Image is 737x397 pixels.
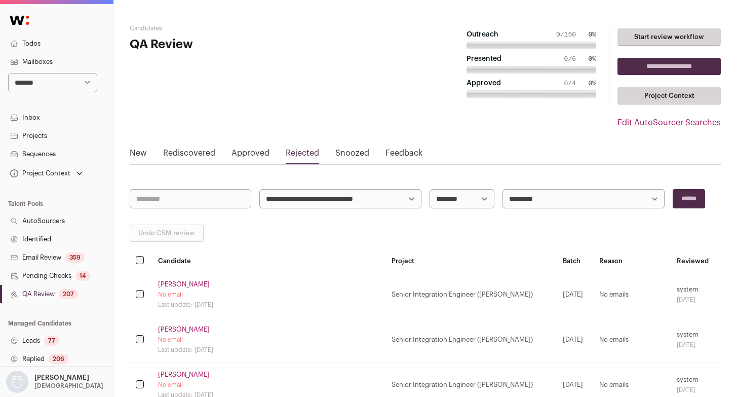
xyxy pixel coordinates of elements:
[59,289,78,299] div: 207
[130,147,147,163] a: New
[158,291,379,299] div: No email
[34,374,89,382] p: [PERSON_NAME]
[385,250,557,272] th: Project
[130,37,327,53] h1: QA Review
[557,272,593,317] td: [DATE]
[593,272,671,317] td: No emails
[335,147,369,163] a: Snoozed
[75,271,90,281] div: 14
[158,336,379,344] div: No email
[454,24,609,106] button: Outreach 0/150 0% Presented 0/6 0% Approved 0/4 0%
[557,317,593,363] td: [DATE]
[385,272,557,317] td: Senior Integration Engineer ([PERSON_NAME])
[65,252,85,263] div: 359
[158,371,210,379] a: [PERSON_NAME]
[617,28,721,46] a: Start review workflow
[677,341,715,349] div: [DATE]
[593,317,671,363] td: No emails
[158,381,379,389] div: No email
[677,296,715,304] div: [DATE]
[34,382,103,390] p: [DEMOGRAPHIC_DATA]
[163,147,215,163] a: Rediscovered
[8,166,85,181] button: Open dropdown
[617,117,721,129] a: Edit AutoSourcer Searches
[4,371,105,393] button: Open dropdown
[44,336,59,346] div: 77
[671,250,721,272] th: Reviewed
[617,87,721,104] a: Project Context
[385,147,422,163] a: Feedback
[130,24,327,32] h2: Candidates
[671,272,721,317] td: system
[152,250,385,272] th: Candidate
[593,250,671,272] th: Reason
[231,147,269,163] a: Approved
[4,10,34,30] img: Wellfound
[677,386,715,394] div: [DATE]
[286,147,319,163] a: Rejected
[49,354,68,364] div: 206
[8,169,70,177] div: Project Context
[385,317,557,363] td: Senior Integration Engineer ([PERSON_NAME])
[557,250,593,272] th: Batch
[671,317,721,363] td: system
[158,326,210,334] a: [PERSON_NAME]
[158,301,379,309] div: Last update: [DATE]
[158,346,379,354] div: Last update: [DATE]
[6,371,28,393] img: nopic.png
[158,280,210,288] a: [PERSON_NAME]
